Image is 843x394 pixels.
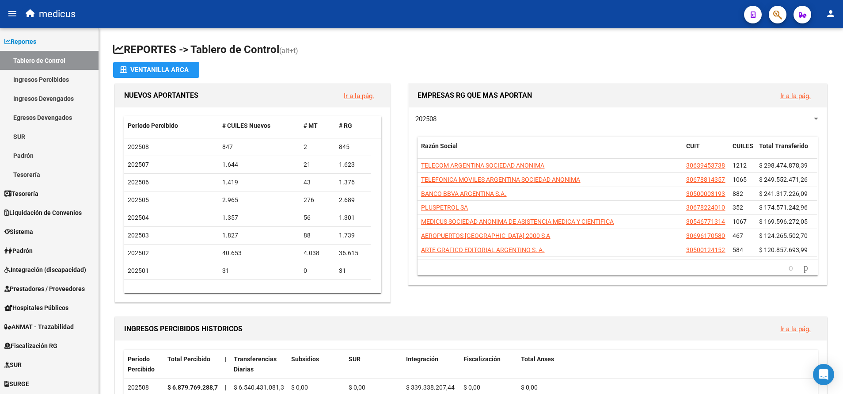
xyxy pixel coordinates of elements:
[421,218,614,225] span: MEDICUS SOCIEDAD ANONIMA DE ASISTENCIA MEDICA Y CIENTIFICA
[759,142,808,149] span: Total Transferido
[222,248,296,258] div: 40.653
[773,321,818,337] button: Ir a la pág.
[167,356,210,363] span: Total Percibido
[733,204,743,211] span: 352
[113,62,199,78] button: Ventanilla ARCA
[785,263,797,273] a: go to previous page
[234,356,277,373] span: Transferencias Diarias
[733,176,747,183] span: 1065
[288,350,345,379] datatable-header-cell: Subsidios
[4,284,85,294] span: Prestadores / Proveedores
[4,37,36,46] span: Reportes
[733,218,747,225] span: 1067
[4,360,22,370] span: SUR
[167,384,221,391] strong: $ 6.879.769.288,74
[128,122,178,129] span: Período Percibido
[800,263,812,273] a: go to next page
[756,137,817,166] datatable-header-cell: Total Transferido
[686,204,725,211] span: 30678224010
[759,204,808,211] span: $ 174.571.242,96
[759,190,808,197] span: $ 241.317.226,09
[221,350,230,379] datatable-header-cell: |
[780,325,811,333] a: Ir a la pág.
[759,162,808,169] span: $ 298.474.878,39
[406,356,438,363] span: Integración
[304,122,318,129] span: # MT
[222,177,296,187] div: 1.419
[128,179,149,186] span: 202506
[403,350,460,379] datatable-header-cell: Integración
[339,266,367,276] div: 31
[128,383,160,393] div: 202508
[128,214,149,221] span: 202504
[222,122,270,129] span: # CUILES Nuevos
[39,4,76,24] span: medicus
[128,232,149,239] span: 202503
[521,384,538,391] span: $ 0,00
[686,246,725,253] span: 30500124152
[733,162,747,169] span: 1212
[304,248,332,258] div: 4.038
[686,232,725,239] span: 30696170580
[683,137,729,166] datatable-header-cell: CUIT
[128,161,149,168] span: 202507
[128,267,149,274] span: 202501
[225,356,227,363] span: |
[164,350,221,379] datatable-header-cell: Total Percibido
[517,350,807,379] datatable-header-cell: Total Anses
[813,364,834,385] div: Open Intercom Messenger
[339,142,367,152] div: 845
[4,246,33,256] span: Padrón
[421,190,506,197] span: BANCO BBVA ARGENTINA S.A.
[733,190,743,197] span: 882
[222,230,296,241] div: 1.827
[686,162,725,169] span: 30639453738
[304,266,332,276] div: 0
[349,356,361,363] span: SUR
[124,350,164,379] datatable-header-cell: Período Percibido
[4,227,33,237] span: Sistema
[421,204,468,211] span: PLUSPETROL SA
[421,176,580,183] span: TELEFONICA MOVILES ARGENTINA SOCIEDAD ANONIMA
[345,350,403,379] datatable-header-cell: SUR
[686,176,725,183] span: 30678814357
[335,116,371,135] datatable-header-cell: # RG
[759,218,808,225] span: $ 169.596.272,05
[304,195,332,205] div: 276
[344,92,374,100] a: Ir a la pág.
[300,116,335,135] datatable-header-cell: # MT
[339,195,367,205] div: 2.689
[124,91,198,99] span: NUEVOS APORTANTES
[4,265,86,275] span: Integración (discapacidad)
[733,246,743,253] span: 584
[128,356,155,373] span: Período Percibido
[759,176,808,183] span: $ 249.552.471,26
[4,322,74,332] span: ANMAT - Trazabilidad
[418,91,532,99] span: EMPRESAS RG QUE MAS APORTAN
[291,356,319,363] span: Subsidios
[128,249,149,256] span: 202502
[339,122,352,129] span: # RG
[733,232,743,239] span: 467
[339,160,367,170] div: 1.623
[339,213,367,223] div: 1.301
[686,218,725,225] span: 30546771314
[759,246,808,253] span: $ 120.857.693,99
[521,356,554,363] span: Total Anses
[773,88,818,104] button: Ir a la pág.
[339,248,367,258] div: 36.615
[234,384,288,391] span: $ 6.540.431.081,30
[418,137,683,166] datatable-header-cell: Razón Social
[339,230,367,241] div: 1.739
[463,356,501,363] span: Fiscalización
[222,266,296,276] div: 31
[219,116,300,135] datatable-header-cell: # CUILES Nuevos
[733,142,753,149] span: CUILES
[421,142,458,149] span: Razón Social
[124,116,219,135] datatable-header-cell: Período Percibido
[4,189,38,199] span: Tesorería
[128,143,149,150] span: 202508
[686,190,725,197] span: 30500003193
[222,213,296,223] div: 1.357
[4,208,82,218] span: Liquidación de Convenios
